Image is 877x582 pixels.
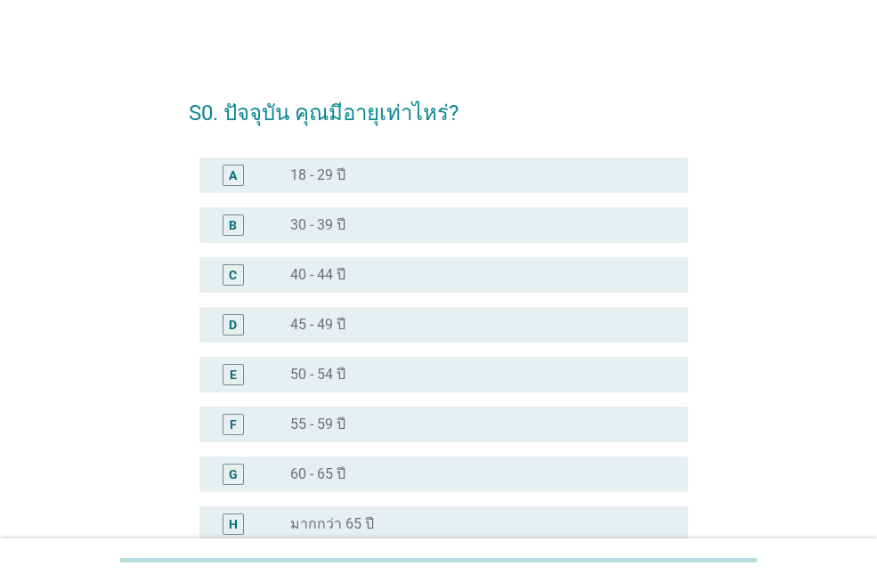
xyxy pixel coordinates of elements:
[290,266,345,284] label: 40 - 44 ปี
[229,315,237,334] div: D
[290,416,345,433] label: 55 - 59 ปี
[290,515,374,533] label: มากกว่า 65 ปี
[230,415,237,433] div: F
[290,465,345,483] label: 60 - 65 ปี
[230,365,237,384] div: E
[229,166,237,184] div: A
[229,265,237,284] div: C
[290,366,345,384] label: 50 - 54 ปี
[229,215,237,234] div: B
[229,465,238,483] div: G
[290,166,345,184] label: 18 - 29 ปี
[290,316,345,334] label: 45 - 49 ปี
[229,514,238,533] div: H
[189,79,688,129] h2: S0. ปัจจุบัน คุณมีอายุเท่าไหร่?
[290,216,345,234] label: 30 - 39 ปี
